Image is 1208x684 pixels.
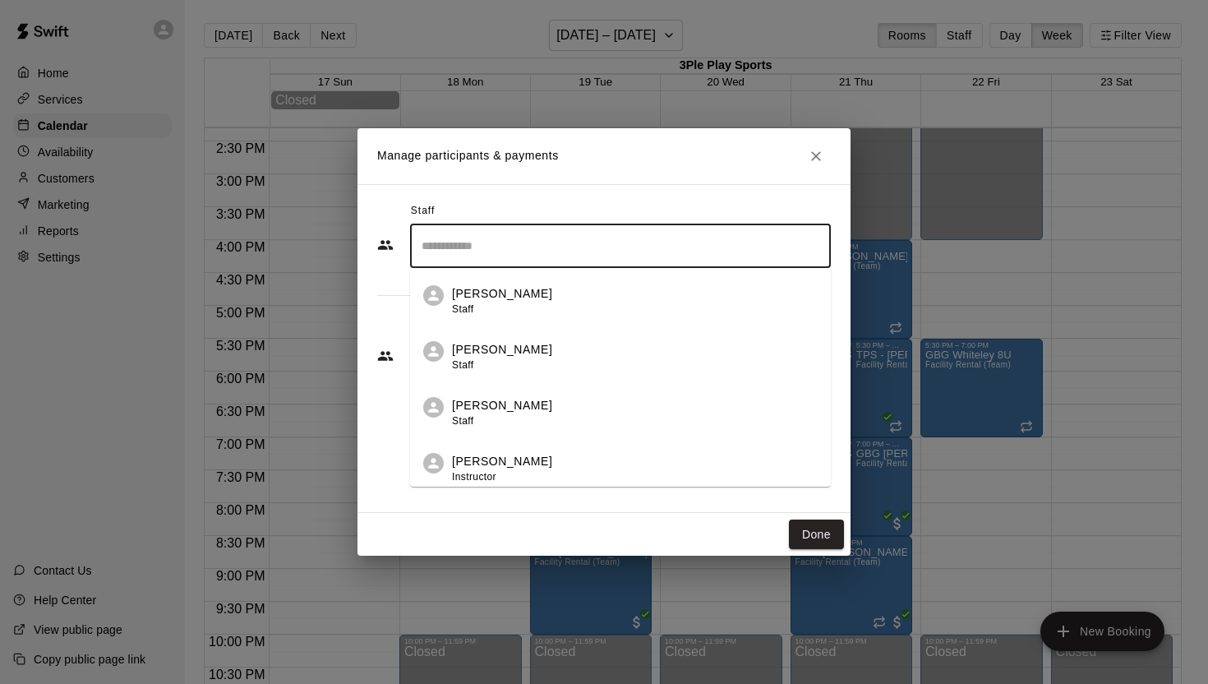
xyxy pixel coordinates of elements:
[452,471,496,483] span: Instructor
[452,341,552,358] p: [PERSON_NAME]
[423,341,444,362] div: Mike Wilson
[452,397,552,414] p: [PERSON_NAME]
[452,415,473,427] span: Staff
[452,359,473,371] span: Staff
[411,198,435,224] span: Staff
[452,303,473,315] span: Staff
[377,147,559,164] p: Manage participants & payments
[377,237,394,253] svg: Staff
[789,520,844,550] button: Done
[423,453,444,474] div: Angel Genao
[423,285,444,306] div: Brandon Jones
[410,224,831,268] div: Search staff
[801,141,831,171] button: Close
[452,285,552,303] p: [PERSON_NAME]
[452,453,552,470] p: [PERSON_NAME]
[377,348,394,364] svg: Customers
[423,397,444,418] div: Steven Mateo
